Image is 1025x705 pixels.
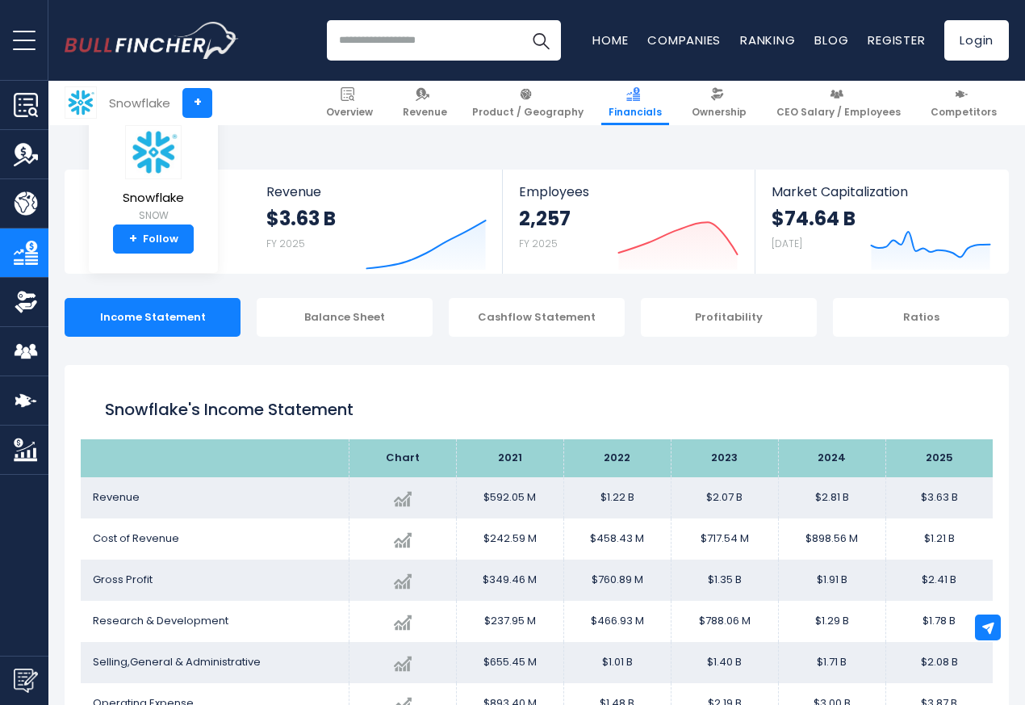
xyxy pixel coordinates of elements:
div: Profitability [641,298,817,337]
td: $2.41 B [885,560,993,601]
td: $458.43 M [563,518,671,560]
div: Balance Sheet [257,298,433,337]
small: FY 2025 [519,237,558,250]
td: $788.06 M [671,601,778,642]
span: Overview [326,106,373,119]
td: $1.35 B [671,560,778,601]
small: [DATE] [772,237,802,250]
strong: $3.63 B [266,206,336,231]
strong: + [129,232,137,246]
td: $3.63 B [885,477,993,518]
a: Overview [319,81,380,125]
div: Income Statement [65,298,241,337]
a: Employees 2,257 FY 2025 [503,170,754,274]
a: +Follow [113,225,194,254]
td: $1.21 B [885,518,993,560]
td: $1.29 B [778,601,885,642]
span: Selling,General & Administrative [93,654,261,669]
th: 2021 [456,439,563,477]
th: 2023 [671,439,778,477]
span: Competitors [931,106,997,119]
small: SNOW [123,208,184,223]
span: CEO Salary / Employees [776,106,901,119]
span: Revenue [266,184,487,199]
span: Market Capitalization [772,184,991,199]
img: Bullfincher logo [65,22,239,59]
td: $1.40 B [671,642,778,683]
a: + [182,88,212,118]
td: $760.89 M [563,560,671,601]
h1: Snowflake's Income Statement [105,397,969,422]
th: 2025 [885,439,993,477]
span: Research & Development [93,613,228,628]
span: Employees [519,184,738,199]
strong: 2,257 [519,206,571,231]
td: $592.05 M [456,477,563,518]
th: Chart [349,439,456,477]
a: Register [868,31,925,48]
span: Revenue [403,106,447,119]
td: $2.07 B [671,477,778,518]
a: Product / Geography [465,81,591,125]
strong: $74.64 B [772,206,856,231]
img: SNOW logo [125,125,182,179]
small: FY 2025 [266,237,305,250]
a: Home [592,31,628,48]
td: $717.54 M [671,518,778,560]
button: Search [521,20,561,61]
a: Revenue $3.63 B FY 2025 [250,170,503,274]
img: SNOW logo [65,87,96,118]
a: Financials [601,81,669,125]
div: Snowflake [109,94,170,112]
div: Cashflow Statement [449,298,625,337]
span: Financials [609,106,662,119]
td: $2.81 B [778,477,885,518]
a: Revenue [395,81,454,125]
th: 2022 [563,439,671,477]
a: Blog [814,31,848,48]
span: Product / Geography [472,106,584,119]
span: Ownership [692,106,747,119]
a: Go to homepage [65,22,238,59]
a: Ownership [684,81,754,125]
div: Ratios [833,298,1009,337]
img: Ownership [14,290,38,314]
th: 2024 [778,439,885,477]
td: $1.22 B [563,477,671,518]
td: $1.78 B [885,601,993,642]
td: $655.45 M [456,642,563,683]
span: Revenue [93,489,140,505]
a: Ranking [740,31,795,48]
td: $349.46 M [456,560,563,601]
span: Gross Profit [93,572,153,587]
td: $1.91 B [778,560,885,601]
td: $1.01 B [563,642,671,683]
td: $898.56 M [778,518,885,560]
td: $237.95 M [456,601,563,642]
a: Competitors [923,81,1004,125]
td: $1.71 B [778,642,885,683]
a: Companies [647,31,721,48]
td: $242.59 M [456,518,563,560]
span: Snowflake [123,191,184,205]
a: Market Capitalization $74.64 B [DATE] [755,170,1007,274]
a: Login [944,20,1009,61]
a: CEO Salary / Employees [769,81,908,125]
span: Cost of Revenue [93,531,179,546]
td: $2.08 B [885,642,993,683]
a: Snowflake SNOW [122,124,185,225]
td: $466.93 M [563,601,671,642]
